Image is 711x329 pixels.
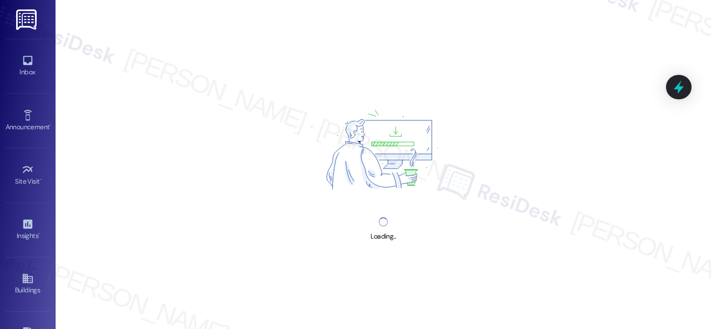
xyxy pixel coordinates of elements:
[16,9,39,30] img: ResiDesk Logo
[6,215,50,245] a: Insights •
[6,51,50,81] a: Inbox
[38,230,40,238] span: •
[370,231,395,242] div: Loading...
[6,160,50,190] a: Site Visit •
[49,122,51,129] span: •
[6,269,50,299] a: Buildings
[40,176,42,184] span: •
